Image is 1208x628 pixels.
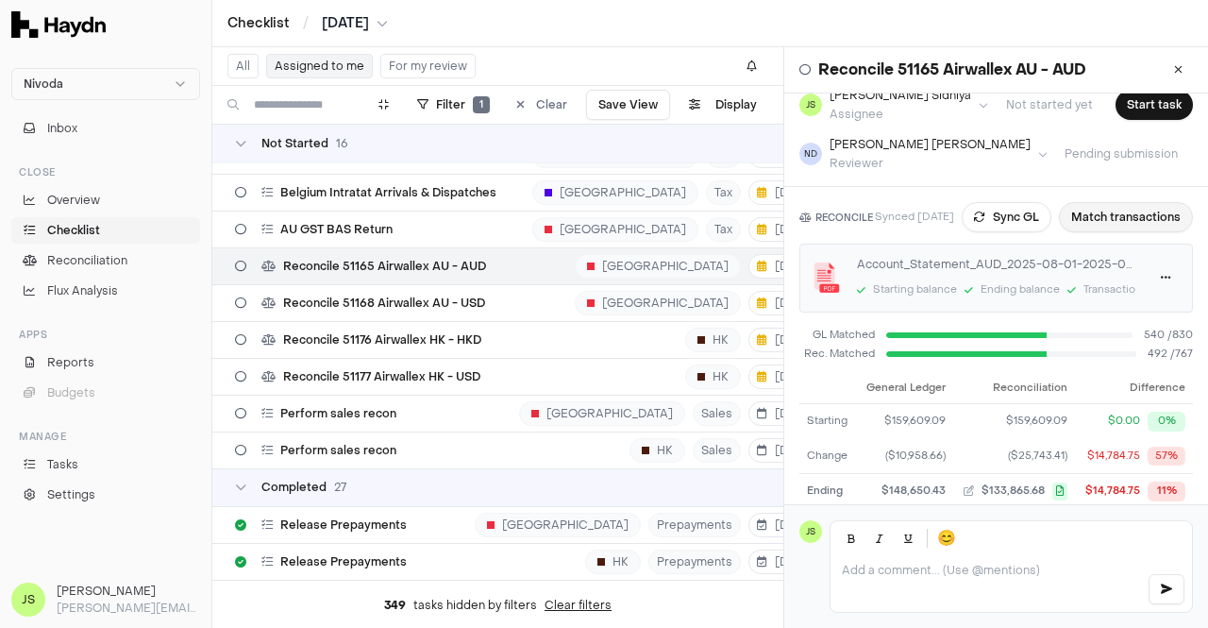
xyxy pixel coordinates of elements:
[24,76,63,92] span: Nivoda
[856,374,952,404] th: General Ledger
[1085,484,1140,500] div: $14,784.75
[748,513,823,537] button: [DATE]
[866,525,893,552] button: Italic (Ctrl+I)
[586,90,670,120] button: Save View
[757,518,814,533] span: [DATE]
[706,217,741,242] span: Tax
[532,180,698,205] div: [GEOGRAPHIC_DATA]
[961,414,1067,430] button: $159,609.09
[212,583,783,628] div: tasks hidden by filters
[693,438,741,463] span: Sales
[227,14,388,33] nav: breadcrumb
[519,401,685,426] div: [GEOGRAPHIC_DATA]
[799,439,856,474] td: Change
[838,525,864,552] button: Bold (Ctrl+B)
[678,90,768,120] button: Display
[261,480,327,495] span: Completed
[864,414,945,430] div: $159,609.09
[1075,374,1193,404] th: Difference
[11,278,200,304] a: Flux Analysis
[962,202,1051,232] button: Sync GL
[981,484,1045,500] span: $133,865.68
[11,157,200,187] div: Close
[545,598,612,613] button: Clear filters
[799,137,1048,171] button: ND[PERSON_NAME] [PERSON_NAME]Reviewer
[299,13,312,32] span: /
[748,328,823,352] button: [DATE]
[873,282,957,298] div: Starting balance
[406,90,501,120] button: Filter1
[227,14,290,33] a: Checklist
[283,332,481,348] span: Reconcile 51176 Airwallex HK - HKD
[629,438,685,463] div: HK
[1006,414,1067,430] span: $159,609.09
[47,384,95,401] span: Budgets
[1148,447,1185,467] div: 57%
[280,222,393,237] span: AU GST BAS Return
[748,217,823,242] button: [DATE]
[748,254,823,279] button: [DATE]
[648,513,741,537] span: Prepayments
[757,406,814,421] span: [DATE]
[280,443,396,458] span: Perform sales recon
[575,291,741,315] div: [GEOGRAPHIC_DATA]
[11,583,45,617] span: JS
[799,211,873,225] h3: RECONCILE
[47,252,127,269] span: Reconciliation
[283,296,485,311] span: Reconcile 51168 Airwallex AU - USD
[1087,449,1140,465] div: $14,784.75
[322,14,388,33] button: [DATE]
[748,180,823,205] button: [DATE]
[685,365,741,389] div: HK
[532,217,698,242] div: [GEOGRAPHIC_DATA]
[1083,282,1148,298] div: Transactions
[47,120,77,137] span: Inbox
[757,259,814,274] span: [DATE]
[864,449,945,465] div: ($10,958.66)
[261,136,328,151] span: Not Started
[748,438,823,463] button: [DATE]
[706,180,741,205] span: Tax
[585,550,641,574] div: HK
[799,88,988,122] button: JS[PERSON_NAME] SidhiyaAssignee
[11,349,200,376] a: Reports
[11,319,200,349] div: Apps
[818,59,1086,81] h1: Reconcile 51165 Airwallex AU - AUD
[799,328,875,344] span: GL Matched
[799,520,822,543] span: JS
[47,282,118,299] span: Flux Analysis
[937,527,956,550] span: 😊
[47,222,100,239] span: Checklist
[280,185,496,200] span: Belgium Intratat Arrivals & Dispatches
[757,443,814,458] span: [DATE]
[830,156,1031,171] div: Reviewer
[47,192,100,209] span: Overview
[11,247,200,274] a: Reconciliation
[961,483,1067,501] button: $133,865.68
[384,598,406,613] span: 349
[799,404,856,439] td: Starting
[830,88,971,103] div: [PERSON_NAME] Sidhiya
[748,550,823,574] button: [DATE]
[991,97,1108,112] span: Not started yet
[575,254,741,279] div: [GEOGRAPHIC_DATA]
[812,263,842,293] img: application/pdf
[473,96,490,113] span: 1
[799,474,856,509] td: Ending
[380,54,476,78] button: For my review
[266,54,373,78] button: Assigned to me
[757,296,814,311] span: [DATE]
[11,115,200,142] button: Inbox
[1148,412,1185,432] div: 0%
[830,107,971,122] div: Assignee
[57,583,200,600] h3: [PERSON_NAME]
[857,256,1135,273] div: Account_Statement_AUD_2025-08-01-2025-08-31.pdf
[11,217,200,244] a: Checklist
[11,187,200,213] a: Overview
[57,600,200,617] p: [PERSON_NAME][EMAIL_ADDRESS][DOMAIN_NAME]
[953,374,1075,404] th: Reconciliation
[11,421,200,451] div: Manage
[1148,482,1185,501] div: 11%
[227,54,259,78] button: All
